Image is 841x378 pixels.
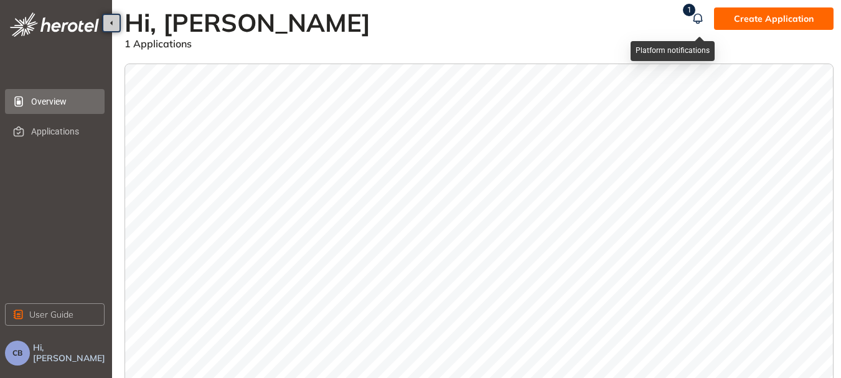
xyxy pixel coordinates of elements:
span: 1 [687,6,692,14]
sup: 1 [683,4,695,16]
button: Create Application [714,7,834,30]
span: Overview [31,89,95,114]
div: Platform notifications [631,41,715,61]
button: User Guide [5,303,105,326]
span: Hi, [PERSON_NAME] [33,343,107,364]
span: Create Application [734,12,814,26]
span: CB [12,349,22,357]
span: Applications [31,119,95,144]
span: 1 Applications [125,37,192,50]
img: logo [10,12,99,37]
span: User Guide [29,308,73,321]
button: CB [5,341,30,366]
h2: Hi, [PERSON_NAME] [125,7,378,37]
